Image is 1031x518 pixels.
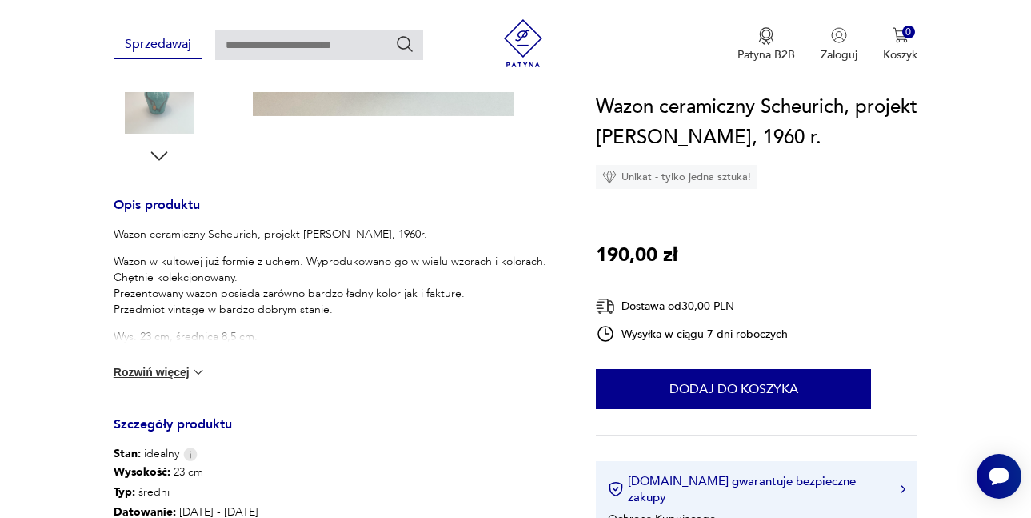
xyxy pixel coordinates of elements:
[596,296,788,316] div: Dostawa od 30,00 PLN
[901,485,905,493] img: Ikona strzałki w prawo
[596,369,871,409] button: Dodaj do koszyka
[114,40,202,51] a: Sprzedawaj
[114,464,170,480] b: Wysokość :
[608,481,624,497] img: Ikona certyfikatu
[737,47,795,62] p: Patyna B2B
[883,27,917,62] button: 0Koszyk
[190,364,206,380] img: chevron down
[893,27,909,43] img: Ikona koszyka
[902,26,916,39] div: 0
[183,448,198,461] img: Info icon
[758,27,774,45] img: Ikona medalu
[114,446,179,462] span: idealny
[114,462,557,482] p: 23 cm
[114,329,557,361] p: Wys. 23 cm, średnica 8,5 cm. Cena 190 zł
[602,170,617,184] img: Ikona diamentu
[821,47,857,62] p: Zaloguj
[114,30,202,59] button: Sprzedawaj
[596,240,677,271] p: 190,00 zł
[821,27,857,62] button: Zaloguj
[114,364,206,380] button: Rozwiń więcej
[596,92,917,153] h1: Wazon ceramiczny Scheurich, projekt [PERSON_NAME], 1960 r.
[596,324,788,343] div: Wysyłka w ciągu 7 dni roboczych
[114,446,141,461] b: Stan:
[114,200,557,227] h3: Opis produktu
[737,27,795,62] button: Patyna B2B
[114,484,135,500] b: Typ :
[737,27,795,62] a: Ikona medaluPatyna B2B
[831,27,847,43] img: Ikonka użytkownika
[883,47,917,62] p: Koszyk
[608,473,905,505] button: [DOMAIN_NAME] gwarantuje bezpieczne zakupy
[114,254,557,318] p: Wazon w kultowej już formie z uchem. Wyprodukowano go w wielu wzorach i kolorach. Chętnie kolekcj...
[114,227,557,243] p: Wazon ceramiczny Scheurich, projekt [PERSON_NAME], 1960r.
[596,165,757,189] div: Unikat - tylko jedna sztuka!
[114,482,557,502] p: średni
[395,34,414,54] button: Szukaj
[977,454,1021,499] iframe: Smartsupp widget button
[499,19,547,67] img: Patyna - sklep z meblami i dekoracjami vintage
[596,296,615,316] img: Ikona dostawy
[114,420,557,446] h3: Szczegóły produktu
